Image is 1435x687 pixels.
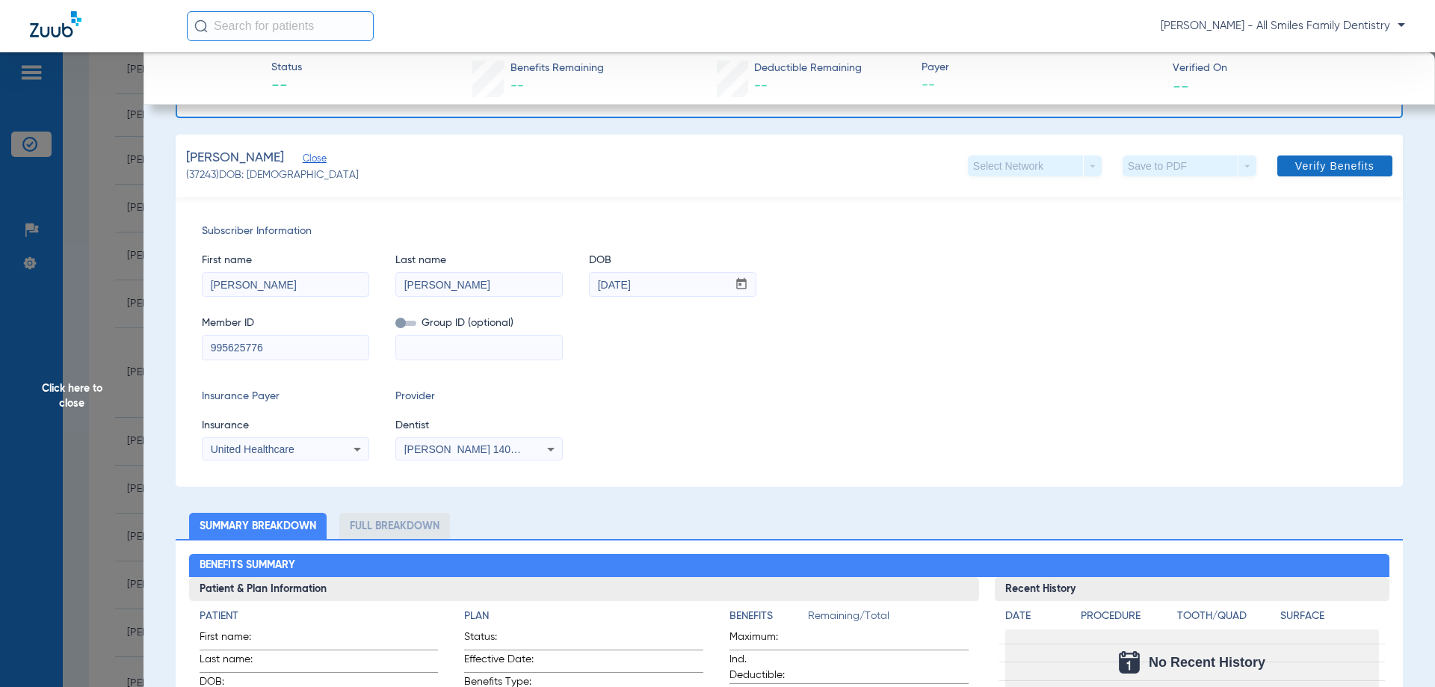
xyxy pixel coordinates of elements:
[395,418,563,434] span: Dentist
[1173,78,1189,93] span: --
[202,389,369,404] span: Insurance Payer
[202,315,369,331] span: Member ID
[1119,651,1140,674] img: Calendar
[510,61,604,76] span: Benefits Remaining
[1149,655,1265,670] span: No Recent History
[200,609,439,624] h4: Patient
[1081,609,1172,624] h4: Procedure
[1177,609,1276,624] h4: Tooth/Quad
[1005,609,1068,629] app-breakdown-title: Date
[464,629,537,650] span: Status:
[1081,609,1172,629] app-breakdown-title: Procedure
[1177,609,1276,629] app-breakdown-title: Tooth/Quad
[186,149,284,167] span: [PERSON_NAME]
[186,167,359,183] span: (37243) DOB: [DEMOGRAPHIC_DATA]
[200,652,273,672] span: Last name:
[339,513,450,539] li: Full Breakdown
[202,418,369,434] span: Insurance
[1161,19,1405,34] span: [PERSON_NAME] - All Smiles Family Dentistry
[395,389,563,404] span: Provider
[589,253,756,268] span: DOB
[1295,160,1374,172] span: Verify Benefits
[189,513,327,539] li: Summary Breakdown
[464,652,537,672] span: Effective Date:
[754,61,862,76] span: Deductible Remaining
[30,11,81,37] img: Zuub Logo
[194,19,208,33] img: Search Icon
[808,609,969,629] span: Remaining/Total
[303,153,316,167] span: Close
[187,11,374,41] input: Search for patients
[1280,609,1379,629] app-breakdown-title: Surface
[729,652,803,683] span: Ind. Deductible:
[727,273,756,297] button: Open calendar
[211,443,294,455] span: United Healthcare
[271,60,302,76] span: Status
[1280,609,1379,624] h4: Surface
[189,577,979,601] h3: Patient & Plan Information
[729,609,808,624] h4: Benefits
[510,79,524,93] span: --
[922,60,1160,76] span: Payer
[754,79,768,93] span: --
[395,253,563,268] span: Last name
[729,629,803,650] span: Maximum:
[200,629,273,650] span: First name:
[464,609,703,624] h4: Plan
[1360,615,1435,687] iframe: Chat Widget
[202,224,1377,239] span: Subscriber Information
[1005,609,1068,624] h4: Date
[729,609,808,629] app-breakdown-title: Benefits
[395,315,563,331] span: Group ID (optional)
[271,76,302,97] span: --
[995,577,1390,601] h3: Recent History
[404,443,552,455] span: [PERSON_NAME] 1407954035
[1173,61,1411,76] span: Verified On
[1277,155,1392,176] button: Verify Benefits
[189,554,1390,578] h2: Benefits Summary
[202,253,369,268] span: First name
[922,76,1160,95] span: --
